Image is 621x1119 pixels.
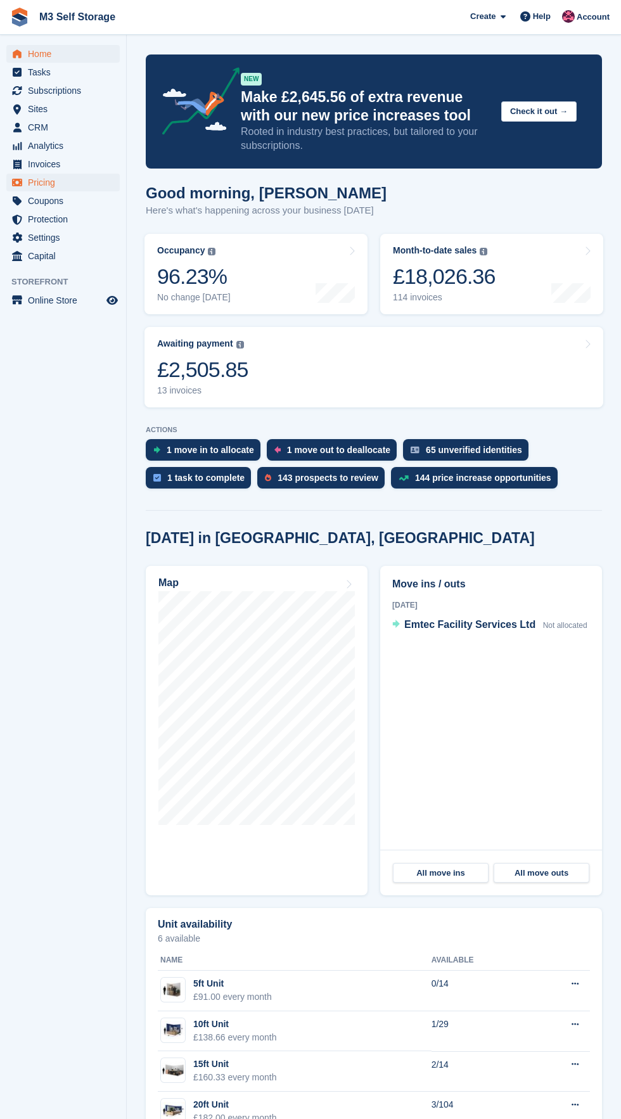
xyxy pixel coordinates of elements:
img: 10-ft-container.jpg [161,1021,185,1039]
a: All move outs [494,863,589,883]
span: Protection [28,210,104,228]
span: Emtec Facility Services Ltd [404,619,535,630]
div: 10ft Unit [193,1018,277,1031]
div: 5ft Unit [193,977,272,990]
a: menu [6,63,120,81]
img: Nick Jones [562,10,575,23]
span: Online Store [28,291,104,309]
a: menu [6,247,120,265]
div: 1 task to complete [167,473,245,483]
div: 13 invoices [157,385,248,396]
p: Make £2,645.56 of extra revenue with our new price increases tool [241,88,491,125]
span: Subscriptions [28,82,104,99]
div: £2,505.85 [157,357,248,383]
img: task-75834270c22a3079a89374b754ae025e5fb1db73e45f91037f5363f120a921f8.svg [153,474,161,482]
div: 114 invoices [393,292,496,303]
a: menu [6,192,120,210]
a: Month-to-date sales £18,026.36 114 invoices [380,234,603,314]
span: Tasks [28,63,104,81]
a: menu [6,210,120,228]
span: Capital [28,247,104,265]
th: Name [158,950,432,971]
div: 20ft Unit [193,1098,277,1111]
th: Available [432,950,529,971]
div: Occupancy [157,245,205,256]
a: menu [6,229,120,246]
div: 144 price increase opportunities [415,473,551,483]
a: menu [6,100,120,118]
span: Home [28,45,104,63]
a: Awaiting payment £2,505.85 13 invoices [144,327,603,407]
a: Map [146,566,368,895]
img: verify_identity-adf6edd0f0f0b5bbfe63781bf79b02c33cf7c696d77639b501bdc392416b5a36.svg [411,446,419,454]
h2: Move ins / outs [392,577,590,592]
a: 65 unverified identities [403,439,535,467]
img: move_ins_to_allocate_icon-fdf77a2bb77ea45bf5b3d319d69a93e2d87916cf1d5bf7949dd705db3b84f3ca.svg [153,446,160,454]
a: 143 prospects to review [257,467,391,495]
a: menu [6,82,120,99]
td: 0/14 [432,971,529,1011]
div: £138.66 every month [193,1031,277,1044]
img: move_outs_to_deallocate_icon-f764333ba52eb49d3ac5e1228854f67142a1ed5810a6f6cc68b1a99e826820c5.svg [274,446,281,454]
a: menu [6,291,120,309]
td: 1/29 [432,1011,529,1052]
a: All move ins [393,863,489,883]
img: prospect-51fa495bee0391a8d652442698ab0144808aea92771e9ea1ae160a38d050c398.svg [265,474,271,482]
div: [DATE] [392,599,590,611]
a: menu [6,118,120,136]
p: ACTIONS [146,426,602,434]
span: Not allocated [543,621,587,630]
button: Check it out → [501,101,577,122]
div: Month-to-date sales [393,245,477,256]
div: 1 move out to deallocate [287,445,390,455]
p: 6 available [158,934,590,943]
span: Settings [28,229,104,246]
img: price_increase_opportunities-93ffe204e8149a01c8c9dc8f82e8f89637d9d84a8eef4429ea346261dce0b2c0.svg [399,475,409,481]
a: menu [6,137,120,155]
img: 32-sqft-unit.jpg [161,981,185,999]
a: menu [6,174,120,191]
img: 125-sqft-unit.jpg [161,1061,185,1080]
div: £91.00 every month [193,990,272,1004]
img: stora-icon-8386f47178a22dfd0bd8f6a31ec36ba5ce8667c1dd55bd0f319d3a0aa187defe.svg [10,8,29,27]
span: Coupons [28,192,104,210]
span: Help [533,10,551,23]
a: Preview store [105,293,120,308]
div: £160.33 every month [193,1071,277,1084]
h2: Unit availability [158,919,232,930]
div: 143 prospects to review [278,473,378,483]
img: price-adjustments-announcement-icon-8257ccfd72463d97f412b2fc003d46551f7dbcb40ab6d574587a9cd5c0d94... [151,67,240,139]
span: Pricing [28,174,104,191]
span: CRM [28,118,104,136]
div: 65 unverified identities [426,445,522,455]
a: 1 task to complete [146,467,257,495]
a: Occupancy 96.23% No change [DATE] [144,234,368,314]
a: menu [6,155,120,173]
a: 1 move in to allocate [146,439,267,467]
a: 1 move out to deallocate [267,439,403,467]
div: 15ft Unit [193,1058,277,1071]
img: icon-info-grey-7440780725fd019a000dd9b08b2336e03edf1995a4989e88bcd33f0948082b44.svg [208,248,215,255]
img: icon-info-grey-7440780725fd019a000dd9b08b2336e03edf1995a4989e88bcd33f0948082b44.svg [480,248,487,255]
div: NEW [241,73,262,86]
span: Analytics [28,137,104,155]
a: Emtec Facility Services Ltd Not allocated [392,617,587,634]
p: Here's what's happening across your business [DATE] [146,203,387,218]
div: 1 move in to allocate [167,445,254,455]
span: Sites [28,100,104,118]
div: Awaiting payment [157,338,233,349]
span: Invoices [28,155,104,173]
td: 2/14 [432,1051,529,1092]
div: No change [DATE] [157,292,231,303]
span: Account [577,11,610,23]
span: Create [470,10,496,23]
div: 96.23% [157,264,231,290]
a: M3 Self Storage [34,6,120,27]
img: icon-info-grey-7440780725fd019a000dd9b08b2336e03edf1995a4989e88bcd33f0948082b44.svg [236,341,244,348]
a: 144 price increase opportunities [391,467,564,495]
h2: Map [158,577,179,589]
span: Storefront [11,276,126,288]
div: £18,026.36 [393,264,496,290]
h1: Good morning, [PERSON_NAME] [146,184,387,201]
p: Rooted in industry best practices, but tailored to your subscriptions. [241,125,491,153]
